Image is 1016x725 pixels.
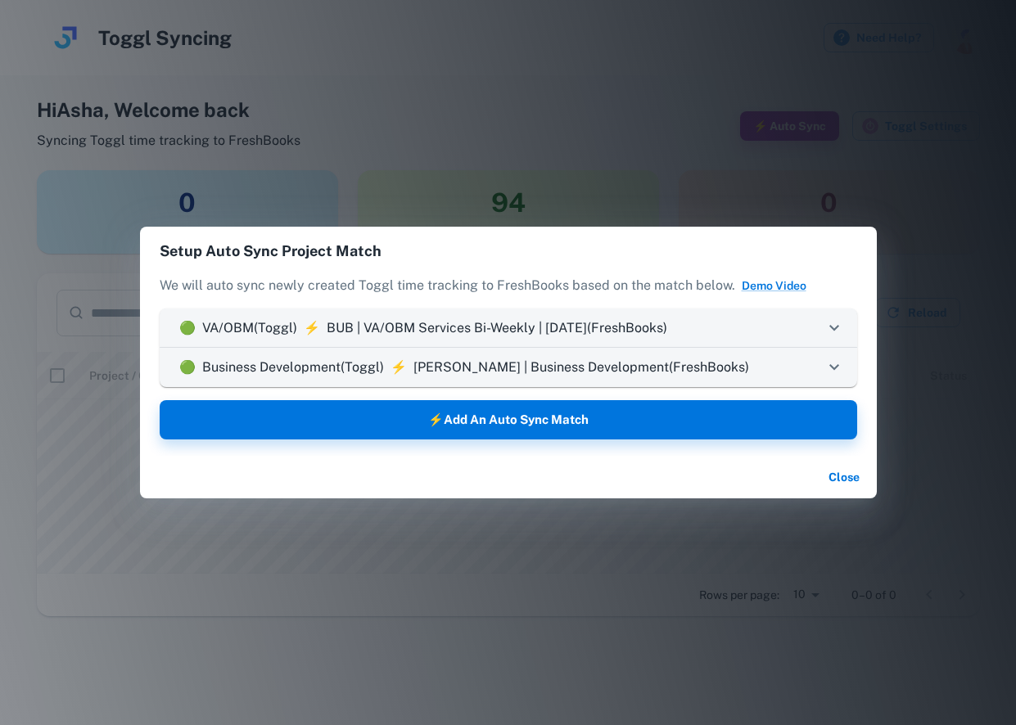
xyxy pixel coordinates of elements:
[202,318,297,338] p: VA/OBM (Toggl)
[173,318,202,338] p: Active
[327,318,667,338] p: BUB | VA/OBM Services Bi-Weekly | [DATE] (FreshBooks)
[160,276,857,308] p: We will auto sync newly created Toggl time tracking to FreshBooks based on the match below.
[160,348,857,387] div: ActiveBusiness Development(Toggl)⚡[PERSON_NAME] | Business Development(FreshBooks)
[818,462,870,492] button: Close
[297,318,327,338] p: ⚡
[173,358,202,377] p: Active
[160,308,857,348] div: ActiveVA/OBM(Toggl)⚡BUB | VA/OBM Services Bi-Weekly | [DATE](FreshBooks)
[742,279,806,292] a: Demo Video
[413,358,749,377] p: [PERSON_NAME] | Business Development (FreshBooks)
[140,227,877,276] h2: Setup Auto Sync Project Match
[160,400,857,439] button: ⚡Add an Auto Sync Match
[202,358,384,377] p: Business Development (Toggl)
[384,358,413,377] p: ⚡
